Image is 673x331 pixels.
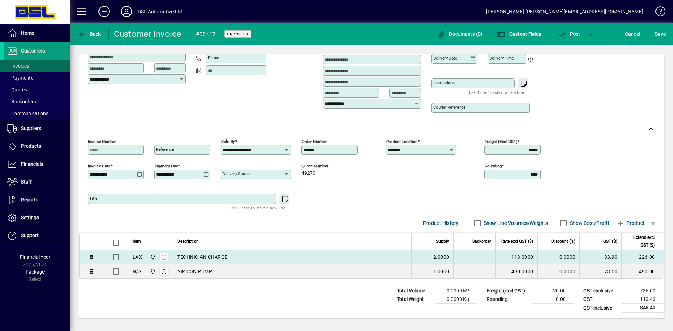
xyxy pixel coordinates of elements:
[77,31,101,37] span: Back
[485,164,502,168] mat-label: Rounding
[76,28,103,40] button: Back
[433,105,465,110] mat-label: Courier Reference
[4,227,70,244] a: Support
[132,254,142,261] div: LAX
[223,171,250,176] mat-label: Delivery status
[616,218,645,229] span: Product
[622,295,664,304] td: 110.40
[138,6,182,17] div: DSL Automotive Ltd
[655,31,658,37] span: S
[4,60,70,72] a: Invoices
[622,304,664,312] td: 846.40
[4,96,70,108] a: Backorders
[537,250,579,264] td: 0.0000
[21,179,32,185] span: Staff
[483,287,532,295] td: Freight (excl GST)
[603,237,617,245] span: GST ($)
[114,28,182,40] div: Customer Invoice
[653,28,667,40] button: Save
[435,295,477,304] td: 0.0000 Kg
[301,171,315,176] span: 49270
[177,254,227,261] span: TECHNICIAN CHARGE
[433,80,455,85] mat-label: Instructions
[89,196,97,201] mat-label: Title
[486,6,643,17] div: [PERSON_NAME] [PERSON_NAME][EMAIL_ADDRESS][DOMAIN_NAME]
[7,87,27,92] span: Quotes
[208,55,219,60] mat-label: Phone
[4,120,70,137] a: Suppliers
[623,28,642,40] button: Cancel
[621,264,664,278] td: 490.00
[423,218,459,229] span: Product History
[177,268,212,275] span: AIR CON PUMP
[580,287,622,295] td: GST exclusive
[570,31,573,37] span: P
[437,31,483,37] span: Documents (0)
[177,237,199,245] span: Description
[4,84,70,96] a: Quotes
[148,253,156,261] span: Central
[621,250,664,264] td: 226.00
[554,28,584,40] button: Post
[580,295,622,304] td: GST
[4,209,70,227] a: Settings
[537,264,579,278] td: 0.0000
[21,125,41,131] span: Suppliers
[558,31,580,37] span: ost
[7,111,48,116] span: Communications
[500,254,533,261] div: 113.0000
[483,295,532,304] td: Rounding
[70,28,109,40] app-page-header-button: Back
[301,164,344,168] span: Quote number
[4,138,70,155] a: Products
[302,139,327,144] mat-label: Order number
[156,147,174,152] mat-label: Reference
[230,204,285,212] mat-hint: Use 'Enter' to start a new line
[21,233,39,238] span: Support
[4,191,70,209] a: Reports
[393,295,435,304] td: Total Weight
[485,139,517,144] mat-label: Freight (excl GST)
[436,237,449,245] span: Supply
[115,5,138,18] button: Profile
[489,56,514,61] mat-label: Delivery time
[435,287,477,295] td: 0.0000 M³
[386,139,417,144] mat-label: Product location
[580,304,622,312] td: GST inclusive
[93,5,115,18] button: Add
[569,220,609,227] label: Show Cost/Profit
[613,217,648,229] button: Product
[579,264,621,278] td: 73.50
[495,28,543,40] button: Custom Fields
[132,268,141,275] div: N/S
[551,237,575,245] span: Discount (%)
[625,28,640,40] span: Cancel
[579,250,621,264] td: 33.90
[4,173,70,191] a: Staff
[420,217,462,229] button: Product History
[132,237,141,245] span: Item
[433,254,449,261] span: 2.0000
[435,28,484,40] button: Documents (0)
[21,30,34,36] span: Home
[532,295,574,304] td: 0.00
[497,31,541,37] span: Custom Fields
[482,220,548,227] label: Show Line Volumes/Weights
[650,1,664,24] a: Knowledge Base
[7,99,36,104] span: Backorders
[469,88,524,96] mat-hint: Use 'Enter' to start a new line
[622,287,664,295] td: 736.00
[21,143,41,149] span: Products
[4,156,70,173] a: Financials
[88,139,116,144] mat-label: Invoice number
[532,287,574,295] td: 20.00
[26,269,45,275] span: Package
[500,268,533,275] div: 490.0000
[4,72,70,84] a: Payments
[4,25,70,42] a: Home
[21,215,39,220] span: Settings
[433,268,449,275] span: 1.0000
[501,237,533,245] span: Rate excl GST ($)
[7,63,29,69] span: Invoices
[472,237,491,245] span: Backorder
